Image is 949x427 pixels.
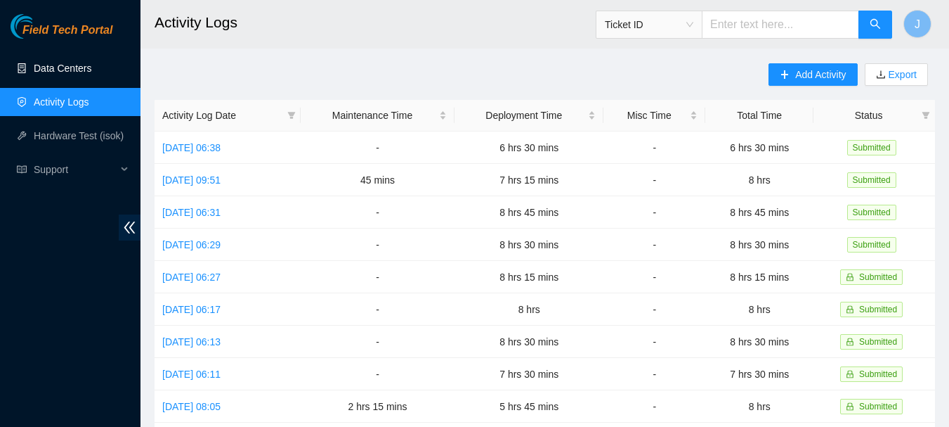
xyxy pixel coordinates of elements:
[34,96,89,108] a: Activity Logs
[301,229,455,261] td: -
[162,142,221,153] a: [DATE] 06:38
[859,402,897,412] span: Submitted
[705,390,813,423] td: 8 hrs
[603,358,705,390] td: -
[705,196,813,229] td: 8 hrs 45 mins
[454,293,603,326] td: 8 hrs
[705,164,813,196] td: 8 hrs
[34,130,124,141] a: Hardware Test (isok)
[11,14,71,39] img: Akamai Technologies
[847,237,896,253] span: Submitted
[705,132,813,164] td: 6 hrs 30 mins
[454,164,603,196] td: 7 hrs 15 mins
[301,261,455,293] td: -
[17,165,27,174] span: read
[859,272,897,282] span: Submitted
[603,164,705,196] td: -
[301,358,455,390] td: -
[903,10,931,38] button: J
[886,69,917,80] a: Export
[846,273,854,281] span: lock
[847,205,896,220] span: Submitted
[284,105,299,126] span: filter
[705,229,813,261] td: 8 hrs 30 mins
[846,305,854,314] span: lock
[162,304,221,315] a: [DATE] 06:17
[847,140,896,155] span: Submitted
[301,196,455,229] td: -
[795,67,846,82] span: Add Activity
[915,15,920,33] span: J
[876,70,886,81] span: download
[846,338,854,346] span: lock
[301,164,455,196] td: 45 mins
[162,369,221,380] a: [DATE] 06:11
[846,402,854,411] span: lock
[454,132,603,164] td: 6 hrs 30 mins
[821,108,916,123] span: Status
[603,261,705,293] td: -
[705,261,813,293] td: 8 hrs 15 mins
[603,390,705,423] td: -
[768,63,857,86] button: plusAdd Activity
[859,369,897,379] span: Submitted
[34,155,117,184] span: Support
[603,326,705,358] td: -
[603,132,705,164] td: -
[454,229,603,261] td: 8 hrs 30 mins
[301,132,455,164] td: -
[11,25,112,44] a: Akamai TechnologiesField Tech Portal
[859,305,897,314] span: Submitted
[162,207,221,218] a: [DATE] 06:31
[846,370,854,378] span: lock
[603,229,705,261] td: -
[162,401,221,412] a: [DATE] 08:05
[162,239,221,250] a: [DATE] 06:29
[162,174,221,186] a: [DATE] 09:51
[119,215,140,241] span: double-left
[301,326,455,358] td: -
[705,326,813,358] td: 8 hrs 30 mins
[162,108,282,123] span: Activity Log Date
[705,293,813,326] td: 8 hrs
[454,196,603,229] td: 8 hrs 45 mins
[162,336,221,348] a: [DATE] 06:13
[865,63,928,86] button: downloadExport
[34,63,91,74] a: Data Centers
[859,337,897,347] span: Submitted
[454,261,603,293] td: 8 hrs 15 mins
[287,111,296,120] span: filter
[870,18,881,32] span: search
[605,14,693,35] span: Ticket ID
[780,70,790,81] span: plus
[301,293,455,326] td: -
[301,390,455,423] td: 2 hrs 15 mins
[454,326,603,358] td: 8 hrs 30 mins
[919,105,933,126] span: filter
[922,111,930,120] span: filter
[705,100,813,132] th: Total Time
[22,24,112,37] span: Field Tech Portal
[858,11,892,39] button: search
[603,293,705,326] td: -
[702,11,859,39] input: Enter text here...
[603,196,705,229] td: -
[705,358,813,390] td: 7 hrs 30 mins
[847,172,896,188] span: Submitted
[162,272,221,283] a: [DATE] 06:27
[454,390,603,423] td: 5 hrs 45 mins
[454,358,603,390] td: 7 hrs 30 mins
